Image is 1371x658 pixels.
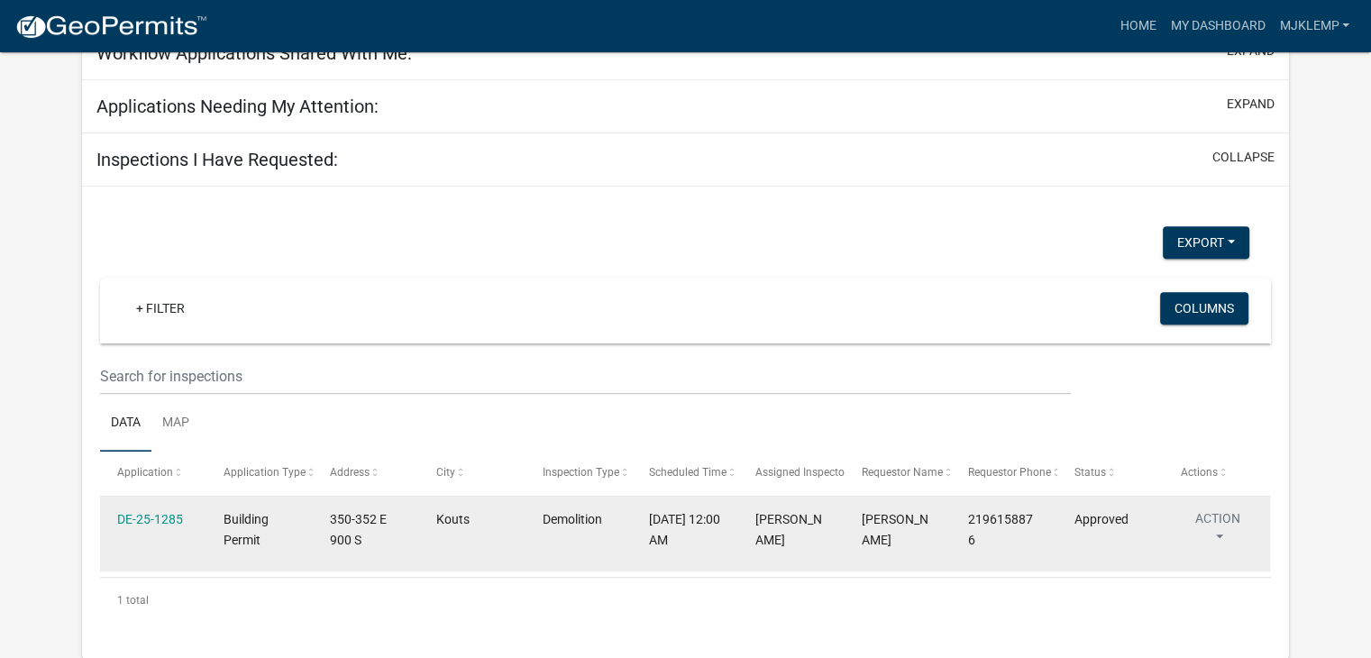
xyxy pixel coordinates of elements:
span: Michael Haller [755,512,822,547]
datatable-header-cell: Actions [1164,452,1270,495]
span: Inspection Type [543,466,619,479]
a: Home [1112,9,1163,43]
datatable-header-cell: Requestor Name [845,452,951,495]
span: Kouts [436,512,470,526]
h5: Workflow Applications Shared With Me: [96,42,412,64]
datatable-header-cell: Address [313,452,419,495]
button: expand [1227,95,1275,114]
span: Scheduled Time [649,466,727,479]
span: City [436,466,455,479]
datatable-header-cell: Application Type [206,452,313,495]
span: Status [1074,466,1106,479]
datatable-header-cell: Status [1057,452,1164,495]
a: My Dashboard [1163,9,1272,43]
span: Requestor Phone [968,466,1051,479]
span: Assigned Inspector [755,466,848,479]
span: Application [117,466,173,479]
div: 1 total [100,578,1271,623]
span: 08/01/2025, 12:00 AM [649,512,720,547]
button: collapse [1212,148,1275,167]
datatable-header-cell: Assigned Inspector [738,452,845,495]
datatable-header-cell: Application [100,452,206,495]
span: 2196158876 [968,512,1033,547]
h5: Applications Needing My Attention: [96,96,379,117]
input: Search for inspections [100,358,1071,395]
a: Map [151,395,200,452]
h5: Inspections I Have Requested: [96,149,338,170]
a: Data [100,395,151,452]
span: Building Permit [224,512,269,547]
button: Export [1163,226,1249,259]
a: DE-25-1285 [117,512,183,526]
span: Jillian Klemp [862,512,928,547]
span: Demolition [543,512,602,526]
a: + Filter [122,292,199,324]
a: mjklemp [1272,9,1357,43]
button: Columns [1160,292,1248,324]
datatable-header-cell: Inspection Type [526,452,632,495]
datatable-header-cell: Requestor Phone [951,452,1057,495]
datatable-header-cell: Scheduled Time [632,452,738,495]
span: Actions [1181,466,1218,479]
span: Address [330,466,370,479]
datatable-header-cell: City [419,452,526,495]
span: Application Type [224,466,306,479]
button: Action [1181,509,1255,554]
span: 350-352 E 900 S [330,512,387,547]
span: Approved [1074,512,1129,526]
span: Requestor Name [862,466,943,479]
